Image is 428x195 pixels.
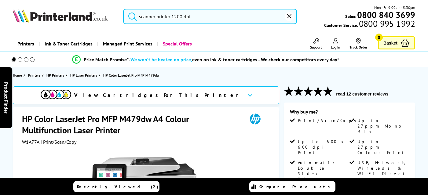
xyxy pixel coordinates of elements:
[331,45,340,49] span: Log In
[97,36,157,52] a: Managed Print Services
[345,13,356,19] span: Sales:
[3,82,9,113] span: Product Finder
[349,38,367,49] a: Track Order
[74,92,242,99] span: View Cartridges For This Printer
[28,72,42,78] a: Printers
[22,139,39,145] span: W1A77A
[331,38,340,49] a: Log In
[73,181,159,192] a: Recently Viewed (2)
[130,56,192,63] span: We won’t be beaten on price,
[13,72,24,78] a: Home
[298,118,361,123] span: Print/Scan/Copy
[358,21,415,27] span: 0800 995 1992
[46,72,64,78] span: HP Printers
[357,160,408,176] span: USB, Network, Wireless & Wi-Fi Direct
[298,139,348,155] span: Up to 600 x 600 dpi Print
[383,39,397,47] span: Basket
[28,72,40,78] span: Printers
[357,139,408,155] span: Up to 27ppm Colour Print
[45,36,93,52] span: Ink & Toner Cartridges
[3,54,408,65] li: modal_Promise
[310,38,322,49] a: Support
[357,118,408,134] span: Up to 27ppm Mono Print
[310,45,322,49] span: Support
[84,56,129,63] span: Price Match Promise*
[41,139,76,145] span: | Print/Scan/Copy
[13,36,39,52] a: Printers
[259,184,333,190] span: Compare Products
[375,34,383,41] span: 0
[290,109,409,118] div: Why buy me?
[39,36,97,52] a: Ink & Toner Cartridges
[13,9,108,23] img: Printerland Logo
[357,9,415,20] b: 0800 840 3699
[374,5,415,10] span: Mon - Fri 9:00am - 5:30pm
[77,184,159,190] span: Recently Viewed (2)
[241,113,269,125] img: HP
[249,181,335,192] a: Compare Products
[70,72,97,78] span: HP Laser Printers
[378,36,415,49] a: Basket 0
[356,12,415,18] a: 0800 840 3699
[324,21,415,28] span: Customer Service:
[22,113,241,136] h1: HP Color LaserJet Pro MFP M479dw A4 Colour Multifunction Laser Printer
[103,73,159,78] span: HP Color LaserJet Pro MFP M479dw
[13,72,22,78] span: Home
[46,72,66,78] a: HP Printers
[70,72,99,78] a: HP Laser Printers
[41,90,71,99] img: cmyk-icon.svg
[298,160,348,182] span: Automatic Double Sided Printing
[334,91,390,97] button: read 12 customer reviews
[129,56,339,63] div: - even on ink & toner cartridges - We check our competitors every day!
[13,9,115,24] a: Printerland Logo
[157,36,196,52] a: Special Offers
